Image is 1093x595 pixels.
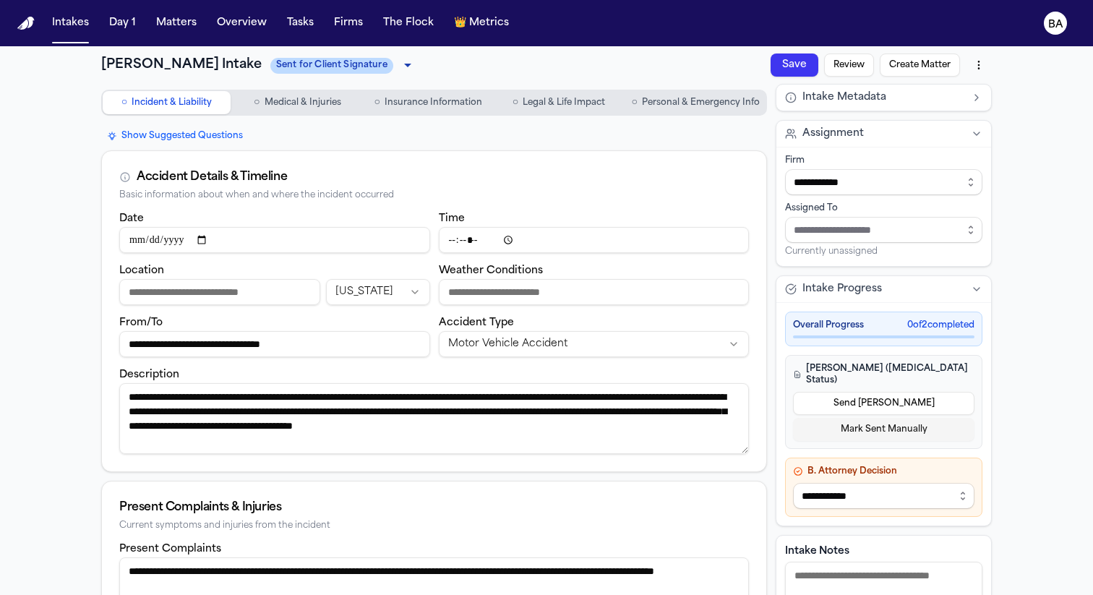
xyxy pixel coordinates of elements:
span: Overall Progress [793,320,864,331]
button: The Flock [377,10,440,36]
button: Send [PERSON_NAME] [793,392,974,415]
input: Assign to staff member [785,217,982,243]
div: Assigned To [785,202,982,214]
span: 0 of 2 completed [907,320,974,331]
label: From/To [119,317,163,328]
button: Day 1 [103,10,142,36]
span: ○ [632,95,638,110]
div: Current symptoms and injuries from the incident [119,521,749,531]
a: Home [17,17,35,30]
button: Assignment [776,121,991,147]
button: Mark Sent Manually [793,418,974,441]
label: Date [119,213,144,224]
span: Incident & Liability [132,97,212,108]
img: Finch Logo [17,17,35,30]
label: Accident Type [439,317,514,328]
label: Time [439,213,465,224]
div: Present Complaints & Injuries [119,499,749,516]
button: Go to Legal & Life Impact [495,91,623,114]
span: Assignment [802,127,864,141]
button: Tasks [281,10,320,36]
button: Go to Insurance Information [364,91,492,114]
button: Review [824,53,874,77]
button: Show Suggested Questions [101,127,249,145]
h1: [PERSON_NAME] Intake [101,55,262,75]
span: Personal & Emergency Info [642,97,760,108]
button: Save [771,53,818,77]
div: Firm [785,155,982,166]
button: Create Matter [880,53,960,77]
span: Intake Progress [802,282,882,296]
span: ○ [254,95,260,110]
label: Description [119,369,179,380]
button: Intake Progress [776,276,991,302]
textarea: Incident description [119,383,749,454]
span: Currently unassigned [785,246,878,257]
button: Matters [150,10,202,36]
span: Legal & Life Impact [523,97,605,108]
span: Sent for Client Signature [270,58,393,74]
button: Incident state [326,279,429,305]
span: ○ [374,95,380,110]
span: Medical & Injuries [265,97,341,108]
input: Incident location [119,279,320,305]
div: Basic information about when and where the incident occurred [119,190,749,201]
input: Incident time [439,227,750,253]
button: Firms [328,10,369,36]
span: Insurance Information [385,97,482,108]
button: Overview [211,10,273,36]
div: Accident Details & Timeline [137,168,287,186]
span: Intake Metadata [802,90,886,105]
input: Incident date [119,227,430,253]
button: Intake Metadata [776,85,991,111]
button: Intakes [46,10,95,36]
button: Go to Medical & Injuries [233,91,361,114]
h4: B. Attorney Decision [793,466,974,477]
button: More actions [966,52,992,78]
input: Weather conditions [439,279,750,305]
input: Select firm [785,169,982,195]
span: ○ [513,95,518,110]
h4: [PERSON_NAME] ([MEDICAL_DATA] Status) [793,363,974,386]
button: Go to Personal & Emergency Info [626,91,766,114]
label: Weather Conditions [439,265,543,276]
label: Present Complaints [119,544,221,555]
button: Go to Incident & Liability [103,91,231,114]
button: crownMetrics [448,10,515,36]
div: Update intake status [270,55,416,75]
label: Intake Notes [785,544,982,559]
input: From/To destination [119,331,430,357]
label: Location [119,265,164,276]
span: ○ [121,95,127,110]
